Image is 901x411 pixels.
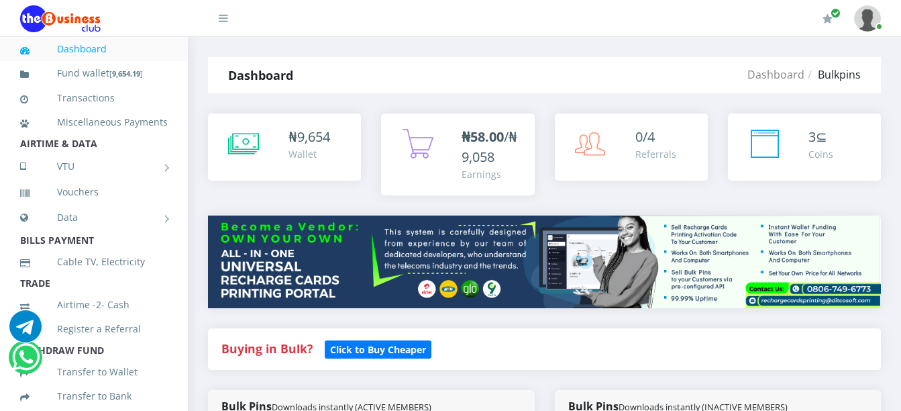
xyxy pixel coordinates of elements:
[330,343,426,356] b: Click to Buy Cheaper
[20,201,168,234] a: Data
[808,147,833,161] div: Coins
[20,107,168,138] a: Miscellaneous Payments
[823,13,833,24] i: Renew/Upgrade Subscription
[208,216,881,308] img: multitenant_rcp.png
[112,68,140,79] b: 9,654.19
[208,113,361,181] a: ₦9,654 Wallet
[808,127,833,147] div: ⊆
[228,67,293,83] strong: Dashboard
[20,83,168,113] a: Transactions
[462,128,517,166] span: /₦9,058
[462,167,521,181] div: Earnings
[288,127,330,147] div: ₦
[462,128,504,146] b: ₦58.00
[20,150,168,183] a: VTU
[831,8,841,18] span: Renew/Upgrade Subscription
[20,177,168,208] a: Vouchers
[109,68,143,79] small: [ ]
[635,147,676,161] div: Referrals
[325,340,431,357] a: Click to Buy Cheaper
[20,357,168,387] a: Transfer to Wallet
[854,5,881,32] img: User
[808,128,816,146] span: 3
[381,113,534,195] a: ₦58.00/₦9,058 Earnings
[297,128,330,146] span: 9,654
[804,66,861,83] li: Bulkpins
[20,34,168,64] a: Dashboard
[555,113,708,181] a: 0/4 Referrals
[20,314,168,345] a: Register a Referral
[9,320,42,342] a: Chat for support
[12,351,40,373] a: Chat for support
[747,67,804,82] a: Dashboard
[20,58,168,89] a: Fund wallet[9,654.19]
[221,340,313,357] strong: Buying in Bulk?
[20,289,168,320] a: Airtime -2- Cash
[288,147,330,161] div: Wallet
[635,128,655,146] span: 0/4
[20,246,168,277] a: Cable TV, Electricity
[20,5,101,32] img: Logo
